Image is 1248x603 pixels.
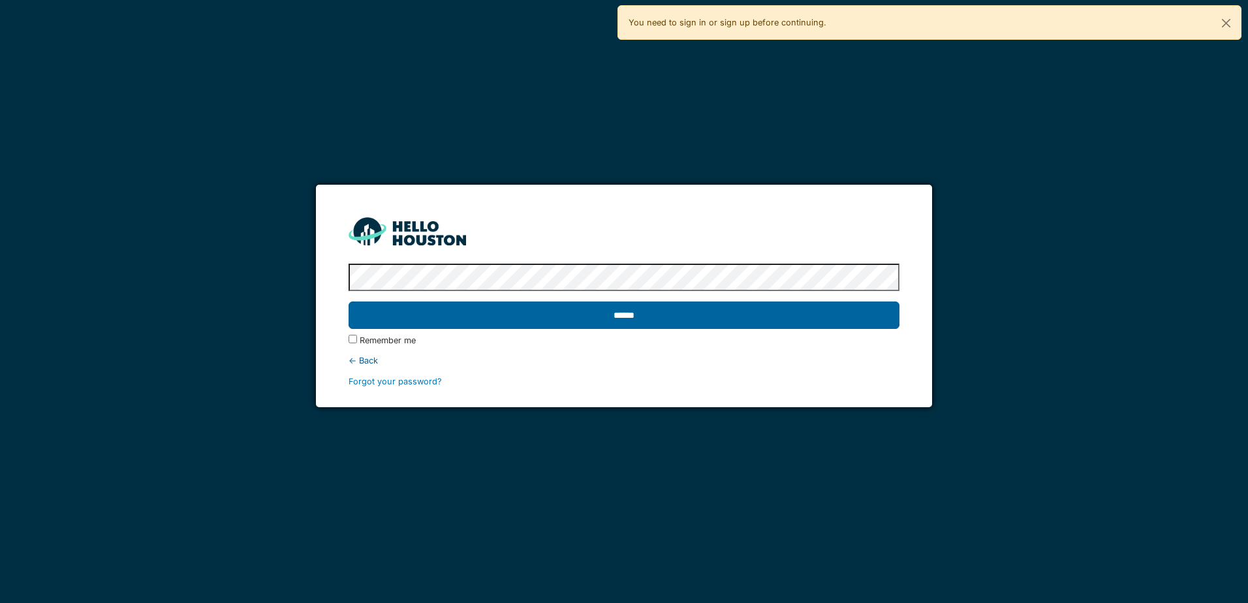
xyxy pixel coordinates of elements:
img: HH_line-BYnF2_Hg.png [349,217,466,245]
div: You need to sign in or sign up before continuing. [617,5,1241,40]
a: Forgot your password? [349,377,442,386]
div: ← Back [349,354,899,367]
button: Close [1211,6,1241,40]
label: Remember me [360,334,416,347]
